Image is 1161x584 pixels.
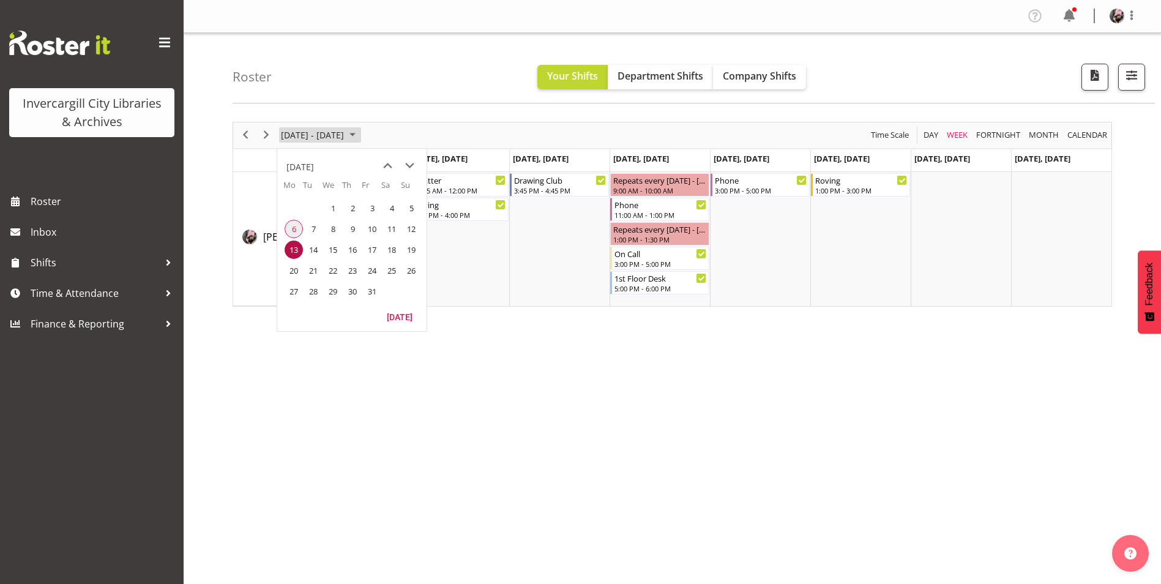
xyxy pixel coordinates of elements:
[323,179,342,198] th: We
[1066,127,1108,143] span: calendar
[233,70,272,84] h4: Roster
[304,241,323,259] span: Tuesday, October 14, 2025
[614,259,706,269] div: 3:00 PM - 5:00 PM
[814,153,870,164] span: [DATE], [DATE]
[614,198,706,211] div: Phone
[324,241,342,259] span: Wednesday, October 15, 2025
[304,261,323,280] span: Tuesday, October 21, 2025
[510,173,609,197] div: Keyu Chen"s event - Drawing Club Begin From Tuesday, October 14, 2025 at 3:45:00 PM GMT+13:00 End...
[285,282,303,301] span: Monday, October 27, 2025
[283,179,303,198] th: Mo
[401,179,420,198] th: Su
[286,155,314,179] div: title
[414,198,506,211] div: Roving
[280,127,345,143] span: [DATE] - [DATE]
[31,284,159,302] span: Time & Attendance
[285,241,303,259] span: Monday, October 13, 2025
[713,65,806,89] button: Company Shifts
[363,241,381,259] span: Friday, October 17, 2025
[945,127,970,143] button: Timeline Week
[1066,127,1110,143] button: Month
[233,172,409,306] td: Keyu Chen resource
[414,185,506,195] div: 10:15 AM - 12:00 PM
[922,127,939,143] span: Day
[613,223,706,235] div: Repeats every [DATE] - [PERSON_NAME]
[975,127,1021,143] span: Fortnight
[711,173,810,197] div: Keyu Chen"s event - Phone Begin From Thursday, October 16, 2025 at 3:00:00 PM GMT+13:00 Ends At T...
[723,69,796,83] span: Company Shifts
[514,185,606,195] div: 3:45 PM - 4:45 PM
[610,173,709,197] div: Keyu Chen"s event - Repeats every wednesday - Keyu Chen Begin From Wednesday, October 15, 2025 at...
[343,241,362,259] span: Thursday, October 16, 2025
[815,185,907,195] div: 1:00 PM - 3:00 PM
[714,153,769,164] span: [DATE], [DATE]
[922,127,941,143] button: Timeline Day
[263,230,339,244] span: [PERSON_NAME]
[258,127,275,143] button: Next
[342,179,362,198] th: Th
[362,179,381,198] th: Fr
[31,192,177,211] span: Roster
[402,220,420,238] span: Sunday, October 12, 2025
[618,69,703,83] span: Department Shifts
[363,282,381,301] span: Friday, October 31, 2025
[610,247,709,270] div: Keyu Chen"s event - On Call Begin From Wednesday, October 15, 2025 at 3:00:00 PM GMT+13:00 Ends A...
[279,127,361,143] button: October 2025
[715,185,807,195] div: 3:00 PM - 5:00 PM
[811,173,910,197] div: Keyu Chen"s event - Roving Begin From Friday, October 17, 2025 at 1:00:00 PM GMT+13:00 Ends At Fr...
[324,282,342,301] span: Wednesday, October 29, 2025
[363,199,381,217] span: Friday, October 3, 2025
[283,239,303,260] td: Monday, October 13, 2025
[233,122,1112,307] div: Timeline Week of October 13, 2025
[610,222,709,245] div: Keyu Chen"s event - Repeats every wednesday - Keyu Chen Begin From Wednesday, October 15, 2025 at...
[608,65,713,89] button: Department Shifts
[402,199,420,217] span: Sunday, October 5, 2025
[398,155,420,177] button: next month
[1110,9,1124,23] img: keyu-chenf658e1896ed4c5c14a0b283e0d53a179.png
[869,127,911,143] button: Time Scale
[610,271,709,294] div: Keyu Chen"s event - 1st Floor Desk Begin From Wednesday, October 15, 2025 at 5:00:00 PM GMT+13:00...
[256,122,277,148] div: next period
[1081,64,1108,91] button: Download a PDF of the roster according to the set date range.
[513,153,569,164] span: [DATE], [DATE]
[974,127,1023,143] button: Fortnight
[614,272,706,284] div: 1st Floor Desk
[613,185,706,195] div: 9:00 AM - 10:00 AM
[383,261,401,280] span: Saturday, October 25, 2025
[324,261,342,280] span: Wednesday, October 22, 2025
[277,122,363,148] div: October 13 - 19, 2025
[376,155,398,177] button: previous month
[324,220,342,238] span: Wednesday, October 8, 2025
[379,308,420,325] button: Today
[610,198,709,221] div: Keyu Chen"s event - Phone Begin From Wednesday, October 15, 2025 at 11:00:00 AM GMT+13:00 Ends At...
[614,210,706,220] div: 11:00 AM - 1:00 PM
[31,223,177,241] span: Inbox
[409,173,509,197] div: Keyu Chen"s event - Chatter Begin From Monday, October 13, 2025 at 10:15:00 AM GMT+13:00 Ends At ...
[1118,64,1145,91] button: Filter Shifts
[285,220,303,238] span: Monday, October 6, 2025
[1144,263,1155,305] span: Feedback
[613,174,706,186] div: Repeats every [DATE] - [PERSON_NAME]
[31,315,159,333] span: Finance & Reporting
[343,199,362,217] span: Thursday, October 2, 2025
[613,153,669,164] span: [DATE], [DATE]
[815,174,907,186] div: Roving
[715,174,807,186] div: Phone
[409,172,1111,306] table: Timeline Week of October 13, 2025
[381,179,401,198] th: Sa
[547,69,598,83] span: Your Shifts
[402,261,420,280] span: Sunday, October 26, 2025
[1027,127,1061,143] button: Timeline Month
[409,198,509,221] div: Keyu Chen"s event - Roving Begin From Monday, October 13, 2025 at 3:00:00 PM GMT+13:00 Ends At Mo...
[402,241,420,259] span: Sunday, October 19, 2025
[614,247,706,260] div: On Call
[1124,547,1137,560] img: help-xxl-2.png
[363,220,381,238] span: Friday, October 10, 2025
[537,65,608,89] button: Your Shifts
[383,241,401,259] span: Saturday, October 18, 2025
[304,282,323,301] span: Tuesday, October 28, 2025
[412,153,468,164] span: [DATE], [DATE]
[1015,153,1070,164] span: [DATE], [DATE]
[383,199,401,217] span: Saturday, October 4, 2025
[237,127,254,143] button: Previous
